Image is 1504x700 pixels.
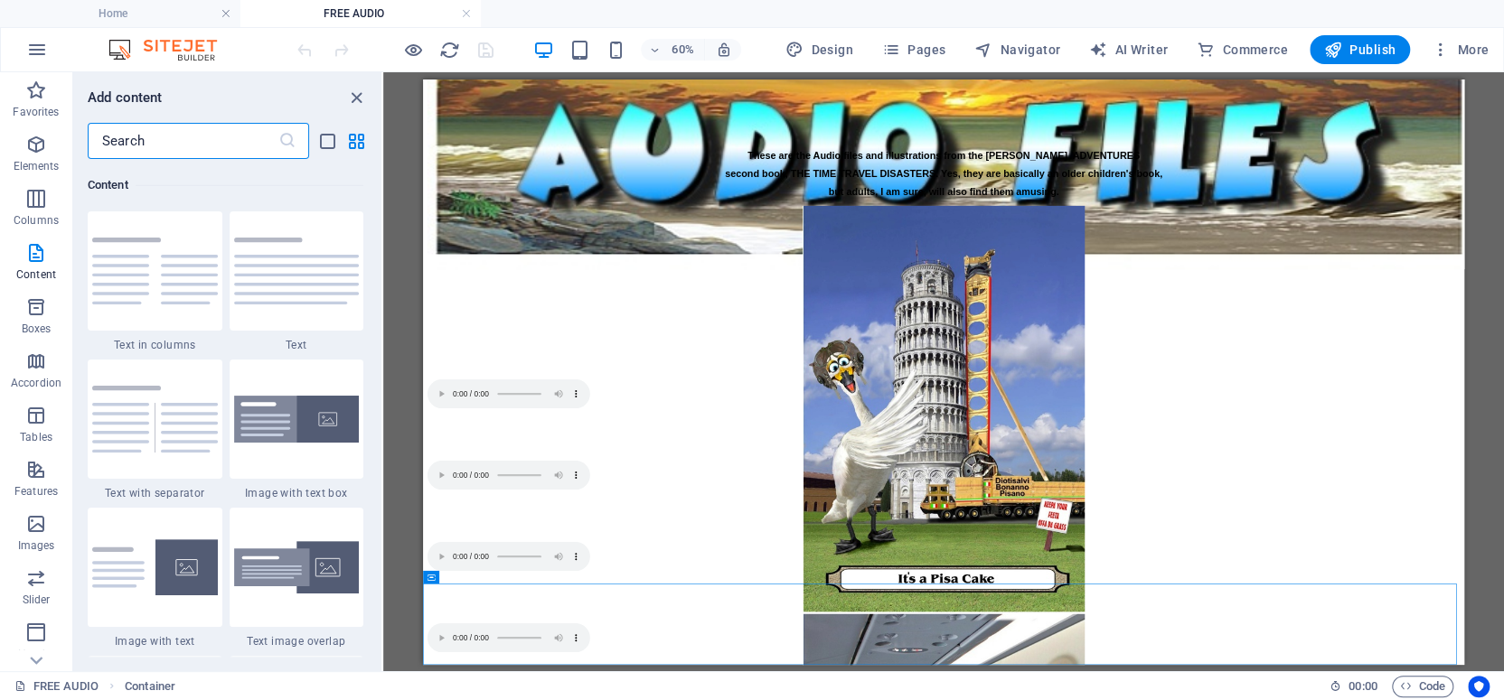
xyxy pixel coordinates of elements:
button: grid-view [345,130,367,152]
p: Content [16,267,56,282]
button: Design [778,35,860,64]
div: Text image overlap [230,508,364,649]
h6: Add content [88,87,163,108]
span: Text with separator [88,486,222,500]
button: Publish [1310,35,1410,64]
div: Text in columns [88,211,222,352]
p: Features [14,484,58,499]
span: Text image overlap [230,634,364,649]
img: Editor Logo [104,39,240,61]
span: Navigator [974,41,1060,59]
button: AI Writer [1082,35,1175,64]
span: Code [1400,676,1445,697]
span: Text in columns [88,338,222,352]
h6: Session time [1330,676,1377,697]
span: Click to select. Double-click to edit [125,676,175,697]
i: On resize automatically adjust zoom level to fit chosen device. [715,42,731,58]
p: Header [18,647,54,661]
img: text-image-overlap.svg [234,541,360,594]
div: Image with text [88,508,222,649]
button: Usercentrics [1468,676,1490,697]
button: Click here to leave preview mode and continue editing [402,39,424,61]
img: text-with-image-v4.svg [92,539,218,595]
nav: breadcrumb [125,676,175,697]
button: Commerce [1189,35,1295,64]
a: Click to cancel selection. Double-click to open Pages [14,676,99,697]
span: More [1432,41,1489,59]
img: image-with-text-box.svg [234,396,360,443]
p: Accordion [11,376,61,390]
img: text.svg [234,238,360,304]
button: Navigator [967,35,1067,64]
i: Reload page [439,40,460,61]
button: close panel [345,87,367,108]
button: Code [1392,676,1453,697]
p: Boxes [22,322,52,336]
div: Image with text box [230,359,364,500]
span: : [1361,679,1364,693]
span: Image with text [88,634,222,649]
button: Pages [875,35,953,64]
button: reload [438,39,460,61]
h6: 60% [668,39,697,61]
span: Publish [1324,41,1396,59]
span: 00 00 [1349,676,1377,697]
span: Text [230,338,364,352]
p: Images [18,538,55,553]
span: Commerce [1197,41,1288,59]
span: Pages [882,41,945,59]
div: Text [230,211,364,352]
button: list-view [316,130,338,152]
button: More [1424,35,1496,64]
p: Favorites [13,105,59,119]
img: text-in-columns.svg [92,238,218,304]
div: Design (Ctrl+Alt+Y) [778,35,860,64]
img: text-with-separator.svg [92,386,218,453]
input: Search [88,123,278,159]
p: Elements [14,159,60,173]
span: Image with text box [230,486,364,500]
p: Tables [20,430,52,444]
span: AI Writer [1089,41,1168,59]
h6: Content [88,174,363,196]
button: 60% [641,39,705,61]
div: Text with separator [88,359,222,500]
span: Design [785,41,853,59]
h4: FREE AUDIO [240,4,481,23]
p: Slider [23,593,51,607]
p: Columns [14,213,59,228]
